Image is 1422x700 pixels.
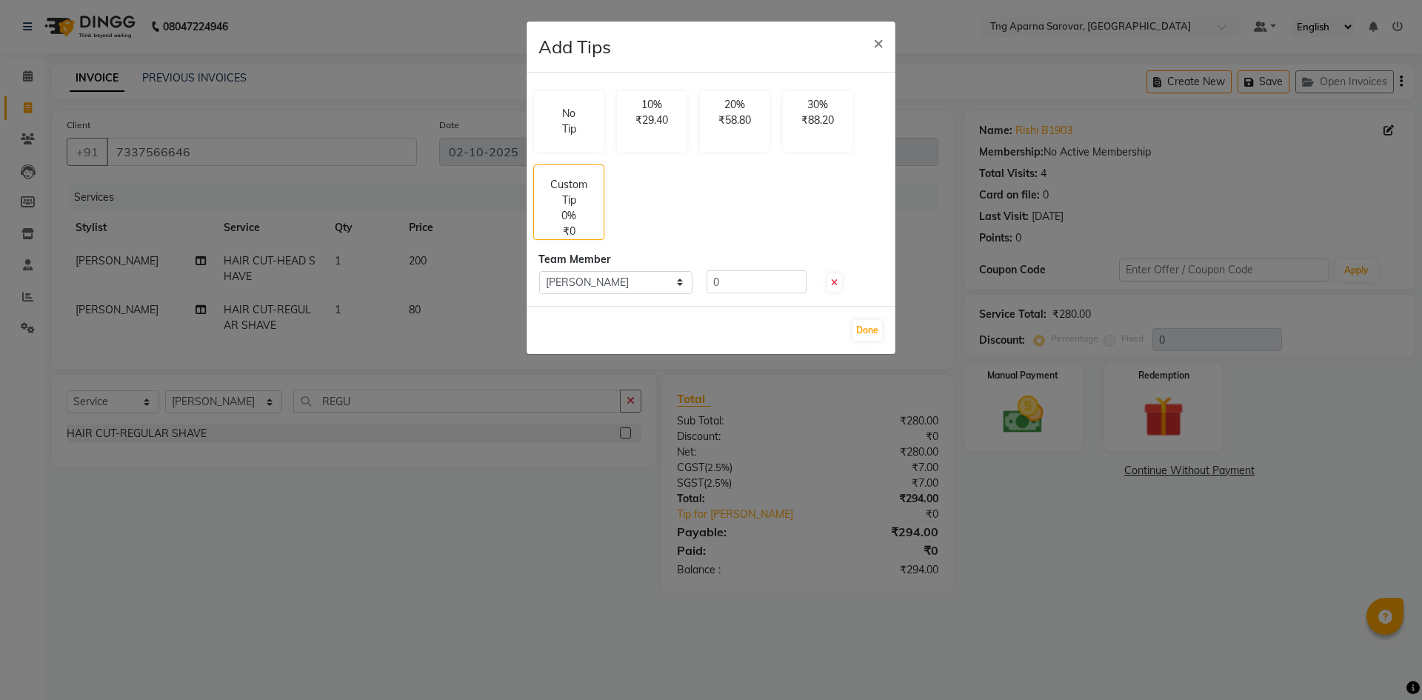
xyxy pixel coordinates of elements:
p: Custom Tip [543,177,595,208]
button: Close [861,21,895,63]
button: Done [852,320,882,341]
p: ₹88.20 [792,113,844,128]
p: ₹58.80 [709,113,761,128]
p: 0% [561,208,576,224]
p: ₹29.40 [626,113,678,128]
span: × [873,31,884,53]
p: 30% [792,97,844,113]
p: No Tip [558,106,580,137]
span: Team Member [538,253,610,266]
h4: Add Tips [538,33,611,60]
p: 10% [626,97,678,113]
p: 20% [709,97,761,113]
p: ₹0 [563,224,575,239]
